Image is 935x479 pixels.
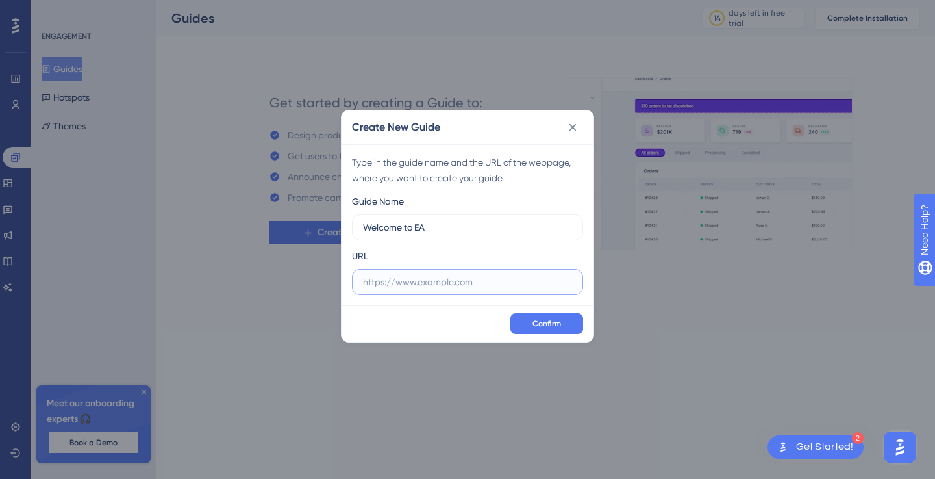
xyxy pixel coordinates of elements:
div: URL [352,248,368,264]
img: launcher-image-alternative-text [775,439,791,455]
input: https://www.example.com [363,275,572,289]
div: Open Get Started! checklist, remaining modules: 2 [767,435,864,459]
h2: Create New Guide [352,120,440,135]
div: Guide Name [352,194,404,209]
div: Get Started! [796,440,853,454]
div: 2 [852,432,864,444]
span: Confirm [532,318,561,329]
input: How to Create [363,220,572,235]
iframe: UserGuiding AI Assistant Launcher [880,428,919,467]
div: Type in the guide name and the URL of the webpage, where you want to create your guide. [352,155,583,186]
span: Need Help? [31,3,81,19]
